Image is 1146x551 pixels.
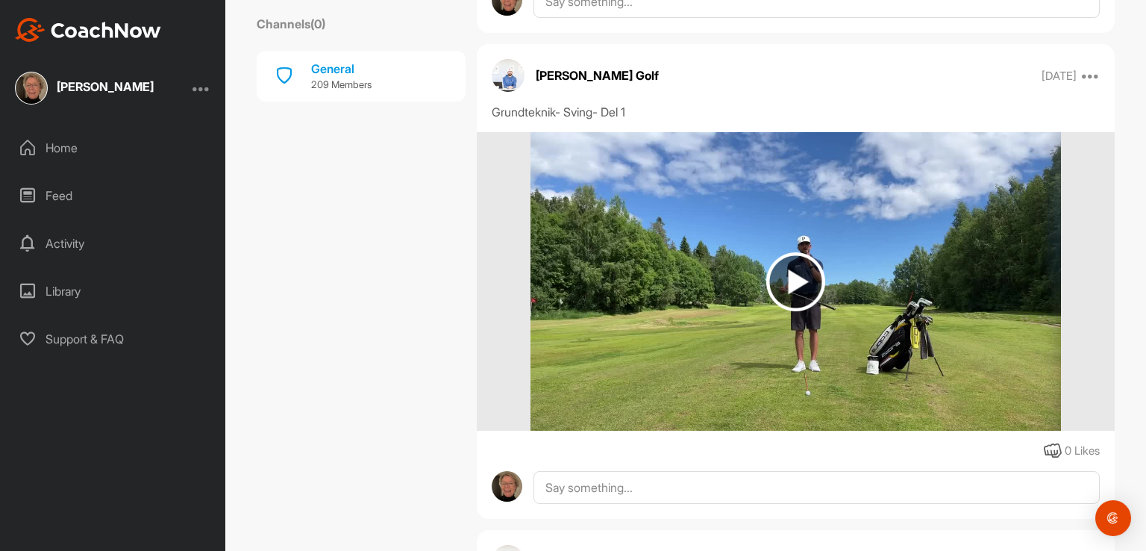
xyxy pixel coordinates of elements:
img: square_970b39efe5e58fde52c951f26ccdabfa.jpg [15,72,48,105]
p: [PERSON_NAME] Golf [536,66,659,84]
label: Channels ( 0 ) [257,15,325,33]
div: Feed [8,177,219,214]
div: General [311,60,372,78]
div: Grundteknik- Sving- Del 1 [492,103,1100,121]
p: 209 Members [311,78,372,93]
img: avatar [492,471,522,502]
img: media [530,132,1061,431]
div: [PERSON_NAME] [57,81,154,93]
div: Activity [8,225,219,262]
img: play [766,252,825,311]
div: Library [8,273,219,310]
div: Home [8,129,219,166]
img: CoachNow [15,18,161,42]
div: Open Intercom Messenger [1095,500,1131,536]
p: [DATE] [1042,69,1077,84]
img: avatar [492,59,525,92]
div: 0 Likes [1065,443,1100,460]
div: Support & FAQ [8,320,219,358]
